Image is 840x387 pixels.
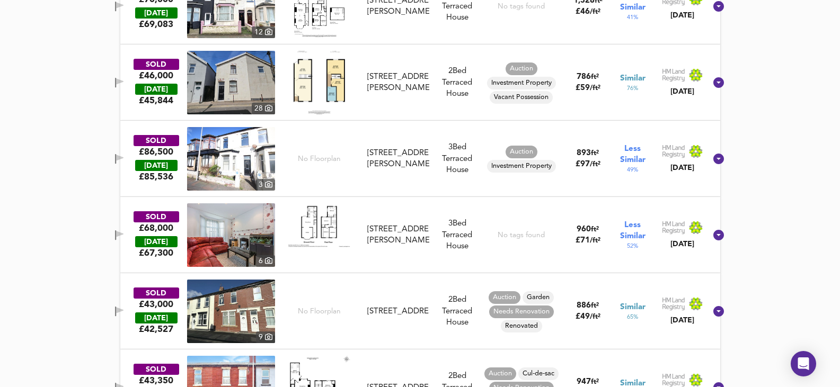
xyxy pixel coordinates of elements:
img: Floorplan [287,203,351,248]
div: [DATE] [135,160,178,171]
span: 41 % [627,13,638,22]
span: £ 49 [576,313,600,321]
span: Auction [506,64,537,74]
div: Vacant Possession [490,91,553,104]
div: Renovated [501,320,542,332]
span: ft² [591,226,599,233]
div: Auction [489,291,520,304]
a: property thumbnail 3 [187,127,275,191]
span: Vacant Possession [490,93,553,102]
div: [DATE] [135,7,178,19]
span: Similar [620,73,646,84]
span: 76 % [627,84,638,93]
img: property thumbnail [187,280,275,343]
span: No Floorplan [298,154,341,164]
img: Land Registry [662,221,703,235]
span: Garden [523,293,554,302]
span: 49 % [627,166,638,174]
span: / ft² [590,8,600,15]
a: property thumbnail 6 [187,203,275,267]
span: £ 97 [576,160,600,168]
div: £43,350 [139,375,173,386]
div: [DATE] [662,315,703,326]
img: Land Registry [662,145,703,158]
div: 3 [256,179,275,191]
span: Similar [620,302,646,313]
span: ft² [591,302,599,309]
div: 2 Bed Terraced House [434,66,481,100]
span: / ft² [590,313,600,320]
div: SOLD [134,211,179,222]
span: £ 69,083 [139,19,173,30]
img: Land Registry [662,68,703,82]
div: 30 Bagot Street, FY1 6EZ [363,306,433,317]
div: SOLD£86,500 [DATE]£85,536property thumbnail 3 No Floorplan[STREET_ADDRESS][PERSON_NAME]3Bed Terra... [120,121,720,197]
a: property thumbnail 9 [187,280,275,343]
span: 65 % [627,313,638,321]
div: [DATE] [662,239,703,249]
span: 786 [577,73,591,81]
span: / ft² [590,161,600,168]
div: [DATE] [662,10,703,21]
span: £ 46 [576,8,600,16]
div: Investment Property [487,160,556,173]
span: ft² [591,379,599,385]
div: £46,000 [139,70,173,82]
img: property thumbnail [187,203,275,267]
div: [DATE] [135,236,178,247]
div: Garden [523,291,554,304]
span: Investment Property [487,161,556,171]
div: SOLD [134,364,179,375]
span: ft² [591,74,599,80]
span: 886 [577,302,591,310]
div: Cul-de-sac [518,367,559,380]
div: Investment Property [487,77,556,89]
div: 39 Haig Road, FY1 6BZ [363,224,433,247]
span: £ 71 [576,237,600,245]
div: 12 [252,26,275,38]
div: SOLD£46,000 [DATE]£45,844property thumbnail 28 Floorplan[STREET_ADDRESS][PERSON_NAME]2Bed Terrace... [120,44,720,121]
div: SOLD [134,287,179,299]
div: No tags found [498,2,545,12]
div: SOLD [134,135,179,146]
img: Land Registry [662,373,703,387]
span: 52 % [627,242,638,250]
span: £ 85,536 [139,171,173,183]
span: Cul-de-sac [518,369,559,379]
div: 3 Bed Terraced House [434,218,481,252]
img: property thumbnail [187,51,275,114]
svg: Show Details [712,305,725,318]
div: [DATE] [662,163,703,173]
div: SOLD£68,000 [DATE]£67,300property thumbnail 6 Floorplan[STREET_ADDRESS][PERSON_NAME]3Bed Terraced... [120,197,720,273]
div: Auction [506,146,537,158]
svg: Show Details [712,76,725,89]
span: No Floorplan [298,307,341,317]
div: [DATE] [662,86,703,97]
div: 6 [256,255,275,267]
img: Floorplan [294,51,346,114]
span: / ft² [590,85,600,92]
span: Less Similar [620,220,646,242]
div: No tags found [498,230,545,240]
span: £ 45,844 [139,95,173,106]
div: £43,000 [139,299,173,310]
span: Auction [489,293,520,302]
span: Investment Property [487,78,556,88]
a: property thumbnail 28 [187,51,275,114]
span: Auction [506,147,537,157]
div: 28 [252,103,275,114]
div: £68,000 [139,222,173,234]
span: Needs Renovation [489,307,554,317]
span: 947 [577,378,591,386]
div: 9 [256,331,275,343]
img: Land Registry [662,297,703,311]
div: Auction [506,62,537,75]
div: 2 Bed Terraced House [434,294,481,328]
span: Auction [484,369,516,379]
div: [DATE] [135,84,178,95]
div: SOLD [134,59,179,70]
span: £ 67,300 [139,247,173,259]
span: 960 [577,226,591,233]
span: ft² [591,150,599,157]
div: [STREET_ADDRESS][PERSON_NAME] [367,224,429,247]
